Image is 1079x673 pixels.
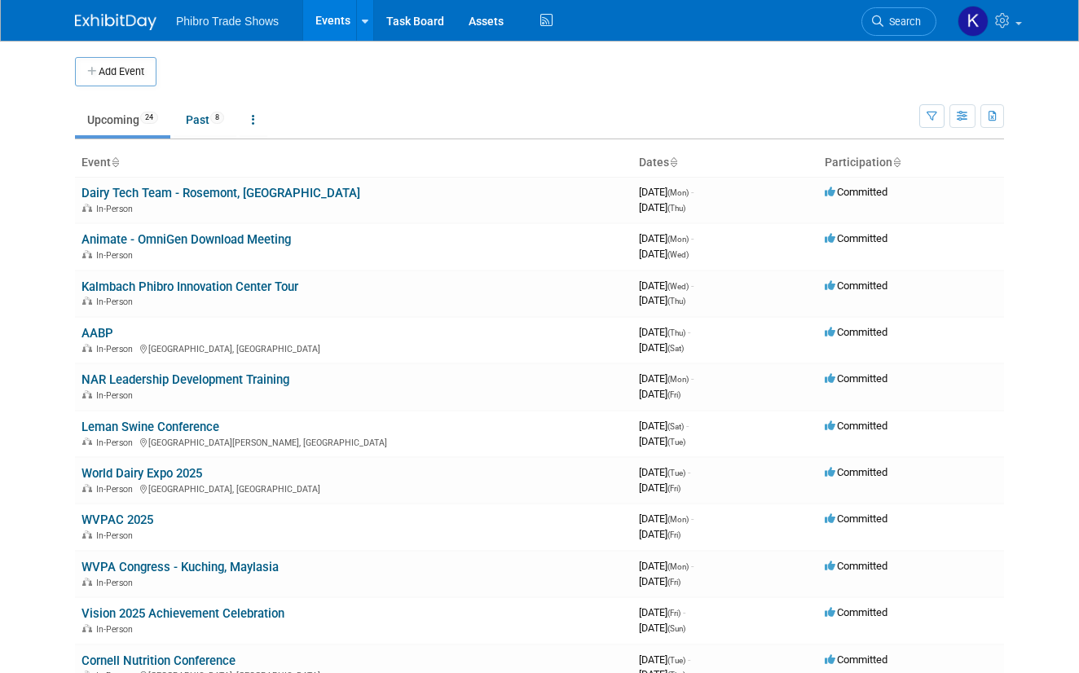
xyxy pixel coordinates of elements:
span: Committed [825,186,887,198]
span: Committed [825,560,887,572]
span: Committed [825,466,887,478]
img: Karol Ehmen [958,6,989,37]
span: In-Person [96,578,138,588]
a: Kalmbach Phibro Innovation Center Tour [81,279,298,294]
span: [DATE] [639,560,694,572]
span: In-Person [96,344,138,354]
span: [DATE] [639,466,690,478]
span: Committed [825,653,887,666]
a: Sort by Event Name [111,156,119,169]
a: Vision 2025 Achievement Celebration [81,606,284,621]
span: [DATE] [639,201,685,213]
a: Cornell Nutrition Conference [81,653,236,668]
span: (Fri) [667,609,680,618]
span: Committed [825,326,887,338]
a: AABP [81,326,113,341]
span: [DATE] [639,341,684,354]
span: In-Person [96,297,138,307]
span: [DATE] [639,482,680,494]
span: [DATE] [639,512,694,525]
button: Add Event [75,57,156,86]
span: - [683,606,685,618]
a: Sort by Participation Type [892,156,901,169]
span: [DATE] [639,248,689,260]
span: - [686,420,689,432]
a: Dairy Tech Team - Rosemont, [GEOGRAPHIC_DATA] [81,186,360,200]
span: [DATE] [639,232,694,244]
th: Event [75,149,632,177]
a: Sort by Start Date [669,156,677,169]
img: In-Person Event [82,250,92,258]
span: (Fri) [667,578,680,587]
span: In-Person [96,530,138,541]
a: WVPAC 2025 [81,512,153,527]
img: In-Person Event [82,530,92,539]
a: Leman Swine Conference [81,420,219,434]
span: - [688,653,690,666]
img: In-Person Event [82,624,92,632]
span: (Fri) [667,390,680,399]
span: (Wed) [667,282,689,291]
span: [DATE] [639,528,680,540]
div: [GEOGRAPHIC_DATA][PERSON_NAME], [GEOGRAPHIC_DATA] [81,435,626,448]
span: (Mon) [667,235,689,244]
span: Phibro Trade Shows [176,15,279,28]
span: [DATE] [639,326,690,338]
img: In-Person Event [82,578,92,586]
span: 24 [140,112,158,124]
th: Dates [632,149,818,177]
span: In-Person [96,250,138,261]
span: In-Person [96,390,138,401]
img: In-Person Event [82,390,92,398]
span: [DATE] [639,372,694,385]
span: (Tue) [667,438,685,446]
span: (Mon) [667,515,689,524]
span: (Fri) [667,484,680,493]
span: In-Person [96,204,138,214]
a: WVPA Congress - Kuching, Maylasia [81,560,279,574]
span: Committed [825,232,887,244]
span: Committed [825,279,887,292]
span: (Sat) [667,422,684,431]
span: [DATE] [639,606,685,618]
span: [DATE] [639,653,690,666]
span: Committed [825,420,887,432]
span: (Tue) [667,656,685,665]
span: - [691,232,694,244]
span: (Mon) [667,188,689,197]
span: Committed [825,372,887,385]
span: [DATE] [639,388,680,400]
th: Participation [818,149,1004,177]
span: - [691,186,694,198]
span: [DATE] [639,420,689,432]
a: Past8 [174,104,236,135]
span: (Sat) [667,344,684,353]
span: In-Person [96,484,138,495]
img: In-Person Event [82,344,92,352]
a: Animate - OmniGen Download Meeting [81,232,291,247]
span: (Thu) [667,204,685,213]
img: ExhibitDay [75,14,156,30]
span: - [688,326,690,338]
span: - [691,512,694,525]
span: 8 [210,112,224,124]
img: In-Person Event [82,484,92,492]
span: (Sun) [667,624,685,633]
span: (Thu) [667,297,685,306]
span: [DATE] [639,279,694,292]
span: - [691,372,694,385]
div: [GEOGRAPHIC_DATA], [GEOGRAPHIC_DATA] [81,482,626,495]
span: [DATE] [639,622,685,634]
span: - [691,560,694,572]
span: (Tue) [667,468,685,477]
span: - [688,466,690,478]
img: In-Person Event [82,297,92,305]
span: In-Person [96,438,138,448]
img: In-Person Event [82,204,92,212]
span: Search [883,15,921,28]
span: [DATE] [639,575,680,587]
span: - [691,279,694,292]
span: (Fri) [667,530,680,539]
span: Committed [825,512,887,525]
a: NAR Leadership Development Training [81,372,289,387]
